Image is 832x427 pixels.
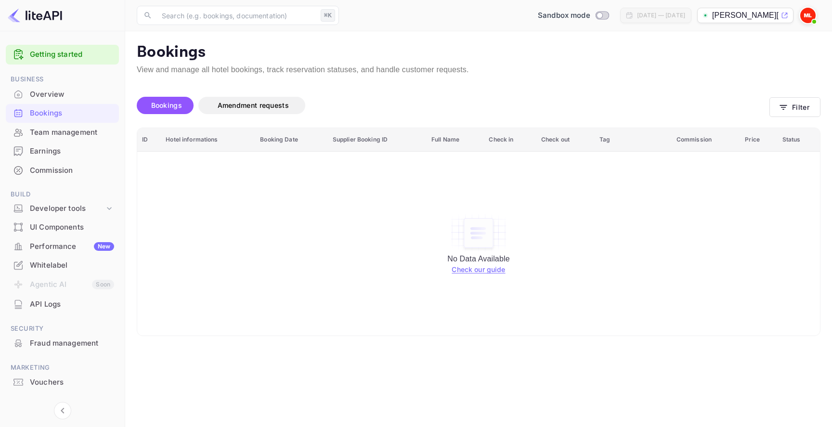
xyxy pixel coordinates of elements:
div: Earnings [6,142,119,161]
a: Team management [6,123,119,141]
input: Search (e.g. bookings, documentation) [156,6,317,25]
div: Earnings [30,146,114,157]
div: API Logs [30,299,114,310]
div: Bookings [30,108,114,119]
a: Earnings [6,142,119,160]
div: Overview [6,85,119,104]
th: Hotel informations [161,128,255,152]
p: View and manage all hotel bookings, track reservation statuses, and handle customer requests. [137,64,820,76]
th: Booking Date [255,128,328,152]
div: Bookings [6,104,119,123]
th: Price [740,128,777,152]
img: empty-state-table.svg [450,213,507,253]
th: Full Name [427,128,484,152]
div: UI Components [30,222,114,233]
a: API Logs [6,295,119,313]
p: [PERSON_NAME][DOMAIN_NAME]... [712,10,779,21]
img: Mohamed Lemin [800,8,816,23]
th: Commission [672,128,740,152]
a: Overview [6,85,119,103]
table: booking table [137,128,820,336]
div: ⌘K [321,9,335,22]
div: Commission [6,161,119,180]
p: No Data Available [447,253,509,265]
a: Vouchers [6,373,119,391]
div: Team management [30,127,114,138]
div: PerformanceNew [6,237,119,256]
div: New [94,242,114,251]
div: [DATE] — [DATE] [637,11,685,20]
button: Filter [769,97,820,117]
a: Getting started [30,49,114,60]
div: Switch to Production mode [534,10,612,21]
a: Check our guide [452,265,505,273]
p: Bookings [137,43,820,62]
a: Fraud management [6,334,119,352]
th: Supplier Booking ID [328,128,427,152]
div: UI Components [6,218,119,237]
div: Overview [30,89,114,100]
a: PerformanceNew [6,237,119,255]
div: Vouchers [6,373,119,392]
th: Check out [536,128,595,152]
div: Vouchers [30,377,114,388]
span: Security [6,323,119,334]
a: Commission [6,161,119,179]
span: Business [6,74,119,85]
th: Status [778,128,820,152]
span: Marketing [6,362,119,373]
div: Whitelabel [30,260,114,271]
th: ID [137,128,161,152]
button: Collapse navigation [54,402,71,419]
a: Bookings [6,104,119,122]
a: UI Components [6,218,119,236]
div: account-settings tabs [137,97,769,114]
img: LiteAPI logo [8,8,62,23]
div: Fraud management [6,334,119,353]
a: Whitelabel [6,256,119,274]
div: Developer tools [30,203,104,214]
th: Tag [595,128,672,152]
th: Check in [484,128,536,152]
div: Commission [30,165,114,176]
span: Build [6,189,119,200]
span: Amendment requests [218,101,289,109]
div: Performance [30,241,114,252]
div: Getting started [6,45,119,65]
div: Team management [6,123,119,142]
div: Developer tools [6,200,119,217]
div: Fraud management [30,338,114,349]
div: Whitelabel [6,256,119,275]
span: Bookings [151,101,182,109]
span: Sandbox mode [538,10,590,21]
div: API Logs [6,295,119,314]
